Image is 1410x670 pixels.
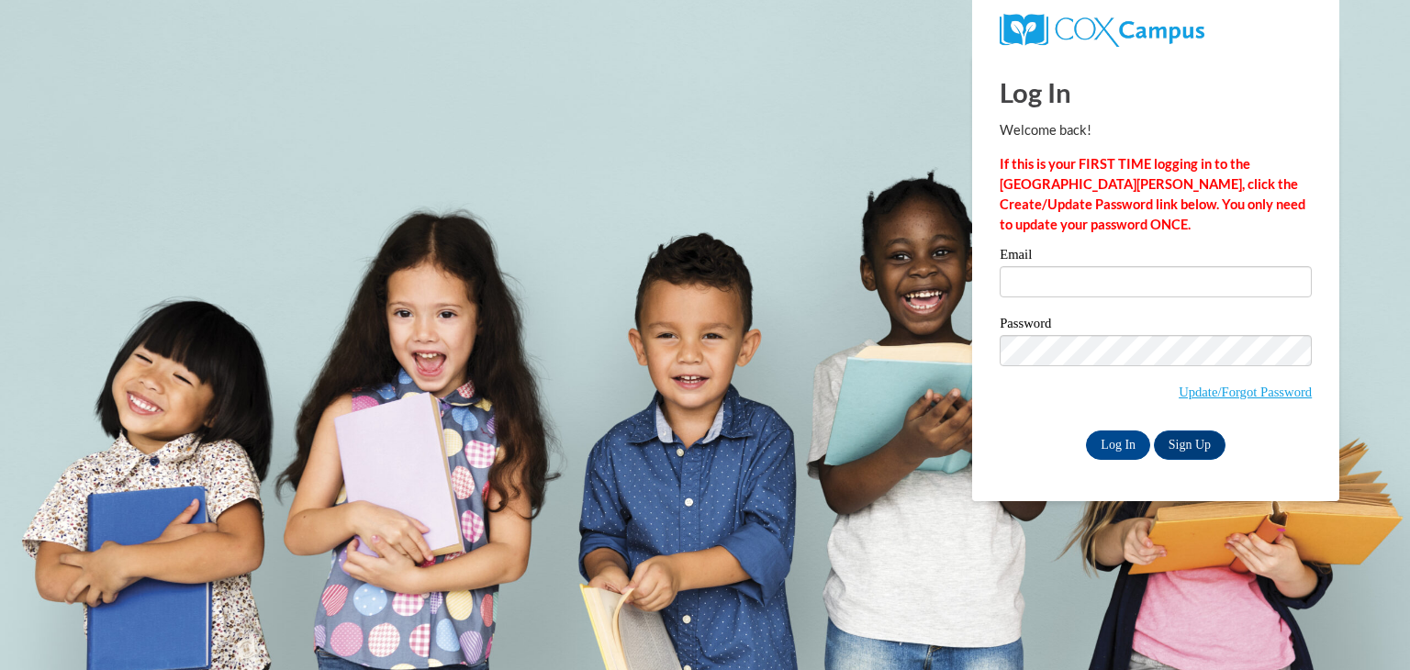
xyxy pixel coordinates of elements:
[1179,385,1312,399] a: Update/Forgot Password
[1154,430,1225,460] a: Sign Up
[1000,248,1312,266] label: Email
[1000,156,1305,232] strong: If this is your FIRST TIME logging in to the [GEOGRAPHIC_DATA][PERSON_NAME], click the Create/Upd...
[1000,73,1312,111] h1: Log In
[1000,21,1204,37] a: COX Campus
[1000,120,1312,140] p: Welcome back!
[1000,317,1312,335] label: Password
[1000,14,1204,47] img: COX Campus
[1086,430,1150,460] input: Log In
